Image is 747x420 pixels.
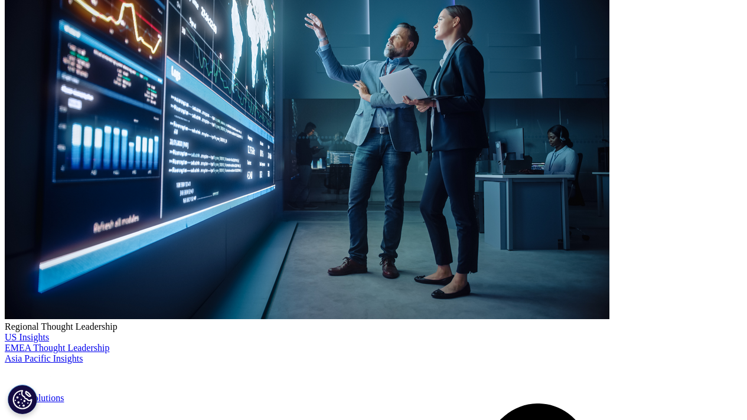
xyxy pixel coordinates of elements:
a: Solutions [28,393,64,403]
a: Asia Pacific Insights [5,353,83,363]
a: US Insights [5,332,49,342]
button: Cookie 设置 [8,385,37,414]
a: EMEA Thought Leadership [5,343,109,353]
div: Regional Thought Leadership [5,321,742,332]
